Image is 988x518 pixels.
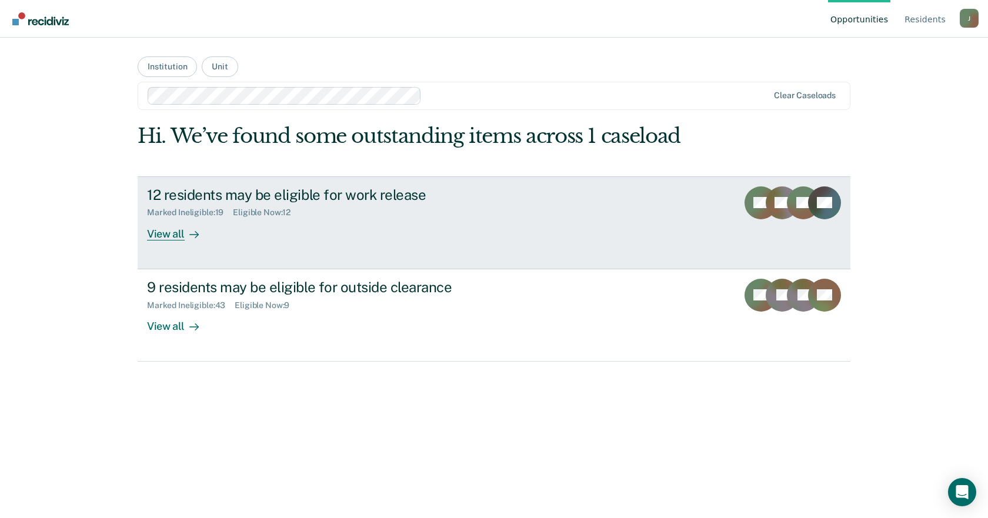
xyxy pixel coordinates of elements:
[235,300,299,310] div: Eligible Now : 9
[147,186,560,203] div: 12 residents may be eligible for work release
[202,56,238,77] button: Unit
[138,269,850,362] a: 9 residents may be eligible for outside clearanceMarked Ineligible:43Eligible Now:9View all
[774,91,836,101] div: Clear caseloads
[147,310,213,333] div: View all
[138,56,197,77] button: Institution
[147,218,213,240] div: View all
[960,9,979,28] button: Profile dropdown button
[138,176,850,269] a: 12 residents may be eligible for work releaseMarked Ineligible:19Eligible Now:12View all
[147,208,233,218] div: Marked Ineligible : 19
[233,208,300,218] div: Eligible Now : 12
[12,12,69,25] img: Recidiviz
[147,300,235,310] div: Marked Ineligible : 43
[948,478,976,506] div: Open Intercom Messenger
[147,279,560,296] div: 9 residents may be eligible for outside clearance
[138,124,708,148] div: Hi. We’ve found some outstanding items across 1 caseload
[960,9,979,28] div: J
